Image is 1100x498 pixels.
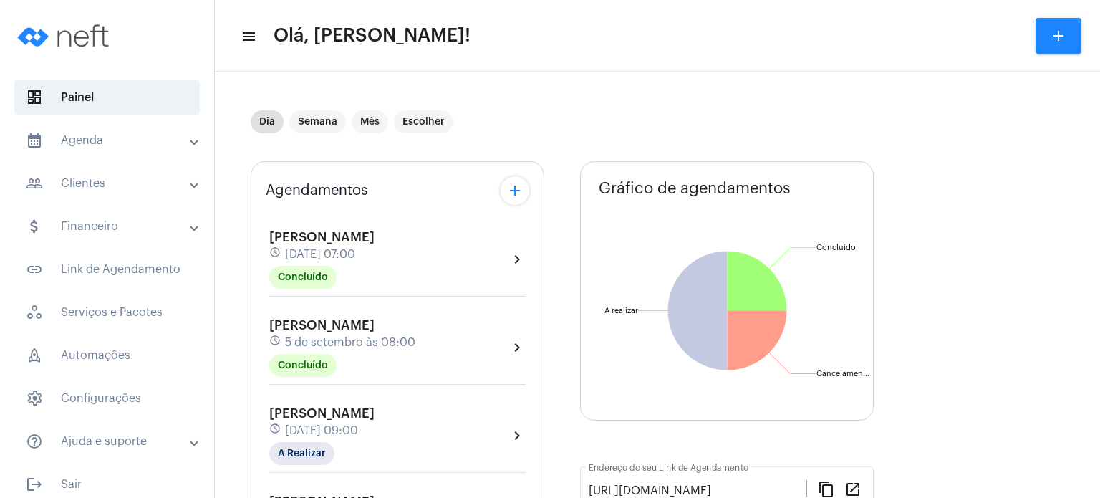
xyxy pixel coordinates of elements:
span: Serviços e Pacotes [14,295,200,330]
span: [PERSON_NAME] [269,319,375,332]
input: Link [589,484,806,497]
mat-icon: chevron_right [508,427,526,444]
mat-icon: schedule [269,423,282,439]
span: [DATE] 09:00 [285,424,358,437]
mat-chip: A Realizar [269,442,334,465]
span: Painel [14,80,200,115]
mat-expansion-panel-header: sidenav iconFinanceiro [9,209,214,244]
mat-chip: Concluído [269,266,337,289]
text: Concluído [816,244,856,252]
span: [PERSON_NAME] [269,231,375,244]
mat-chip: Escolher [394,110,453,133]
mat-expansion-panel-header: sidenav iconAgenda [9,123,214,158]
img: logo-neft-novo-2.png [11,7,119,64]
mat-chip: Dia [251,110,284,133]
span: Gráfico de agendamentos [599,180,791,197]
mat-chip: Mês [352,110,388,133]
mat-icon: sidenav icon [26,175,43,192]
mat-chip: Concluído [269,354,337,377]
mat-icon: sidenav icon [26,261,43,278]
span: [DATE] 07:00 [285,248,355,261]
span: sidenav icon [26,304,43,321]
mat-expansion-panel-header: sidenav iconClientes [9,166,214,201]
mat-icon: schedule [269,246,282,262]
span: Configurações [14,381,200,416]
text: A realizar [604,307,638,315]
span: sidenav icon [26,390,43,407]
mat-panel-title: Agenda [26,132,191,149]
mat-panel-title: Ajuda e suporte [26,433,191,450]
mat-expansion-panel-header: sidenav iconAjuda e suporte [9,424,214,459]
span: [PERSON_NAME] [269,407,375,420]
mat-icon: sidenav icon [26,132,43,149]
mat-icon: add [1050,27,1067,44]
mat-icon: schedule [269,335,282,350]
mat-icon: chevron_right [508,251,526,268]
mat-icon: sidenav icon [26,476,43,493]
mat-chip: Semana [289,110,346,133]
span: Olá, [PERSON_NAME]! [274,24,471,47]
mat-icon: open_in_new [844,480,862,497]
mat-icon: chevron_right [508,339,526,356]
mat-icon: content_copy [818,480,835,497]
mat-icon: sidenav icon [26,218,43,235]
mat-panel-title: Clientes [26,175,191,192]
span: 5 de setembro às 08:00 [285,336,415,349]
span: Automações [14,338,200,373]
span: Agendamentos [266,183,368,198]
mat-icon: sidenav icon [241,28,255,45]
mat-icon: sidenav icon [26,433,43,450]
mat-panel-title: Financeiro [26,218,191,235]
mat-icon: add [506,182,524,199]
span: sidenav icon [26,347,43,364]
span: Link de Agendamento [14,252,200,287]
span: sidenav icon [26,89,43,106]
text: Cancelamen... [816,370,869,378]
